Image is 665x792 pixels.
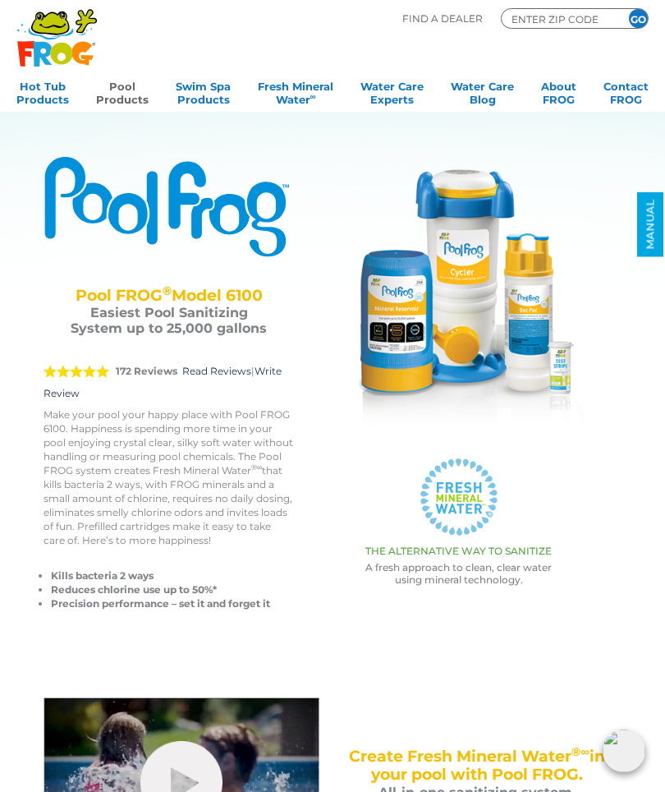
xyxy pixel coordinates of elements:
h3: Easiest Pool Sanitizing System up to 25,000 gallons [64,305,273,336]
a: Water CareExperts [360,75,424,108]
sup: ∞ [310,92,316,101]
h3: THE ALTERNATIVE WAY TO SANITIZE [320,546,597,557]
sup: ®∞ [251,463,262,472]
a: Read Reviews [182,365,251,377]
a: AboutFROG [541,75,576,108]
div: | [44,343,294,408]
li: Reduces chlorine use up to 50%* [51,582,294,596]
a: Hot TubProducts [16,75,69,108]
a: Fresh MineralWater∞ [258,75,333,108]
strong: 172 Reviews [116,365,177,377]
a: Write Review [44,365,282,399]
li: Precision performance – set it and forget it [51,596,294,610]
img: Product Logo [44,155,294,258]
sup: ®∞ [571,744,589,759]
span: Create Fresh Mineral Water in your pool with Pool FROG. [349,747,604,784]
p: Find A Dealer [402,8,483,29]
img: openIcon [603,730,645,772]
p: Make your pool your happy place with Pool FROG 6100. Happiness is spending more time in your pool... [44,408,294,547]
p: A fresh approach to clean, clear water using mineral technology. [320,561,597,586]
a: MANUAL [637,192,663,257]
h2: Pool FROG Model 6100 [64,287,273,305]
input: GO [629,9,648,28]
a: Swim SpaProducts [176,75,231,108]
a: Water CareBlog [451,75,514,108]
a: ContactFROG [603,75,649,108]
li: Kills bacteria 2 ways [51,569,294,582]
input: Zip Code Form [510,12,608,26]
a: PoolProducts [96,75,149,108]
sup: ® [163,283,172,298]
span: 5 [44,365,109,378]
